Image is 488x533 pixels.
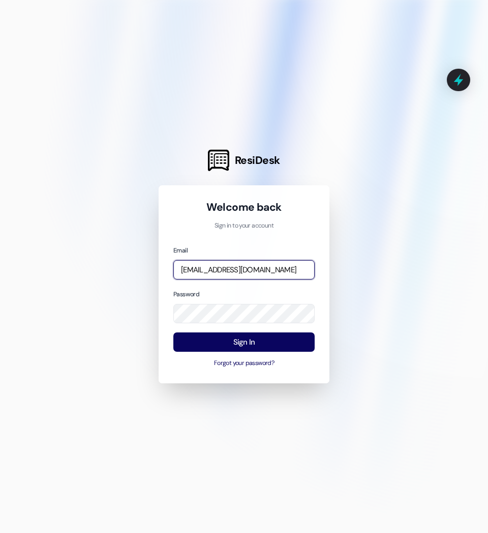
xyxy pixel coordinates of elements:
span: ResiDesk [235,153,280,167]
img: ResiDesk Logo [208,150,229,171]
h1: Welcome back [173,200,315,214]
button: Forgot your password? [173,359,315,368]
label: Email [173,246,188,255]
input: name@example.com [173,260,315,280]
button: Sign In [173,332,315,352]
label: Password [173,290,199,298]
p: Sign in to your account [173,221,315,231]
